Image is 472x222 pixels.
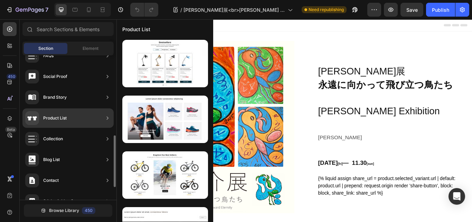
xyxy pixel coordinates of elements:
[43,94,67,101] div: Brand Story
[235,132,407,143] p: [PERSON_NAME]
[235,161,407,175] p: [DATE] ― 11.30
[43,198,79,205] div: Sticky Add to Cart
[130,3,158,17] div: Undo/Redo
[43,52,54,59] div: FAQs
[24,204,112,217] button: Browse Library450
[82,207,95,214] div: 450
[43,135,63,142] div: Collection
[400,3,423,17] button: Save
[432,6,449,14] div: Publish
[235,70,393,82] strong: 永遠に向かって飛び立つ鳥たち
[5,127,17,132] div: Beta
[43,73,67,80] div: Social Proof
[3,3,51,17] button: 7
[309,7,344,13] span: Need republishing
[38,45,53,52] span: Section
[426,3,455,17] button: Publish
[43,177,59,184] div: Contact
[22,22,114,36] input: Search Sections & Elements
[292,167,300,170] strong: [sun]
[183,6,285,14] span: [PERSON_NAME]展<br>[PERSON_NAME] Exhibition
[45,6,48,14] p: 7
[83,45,98,52] span: Element
[116,19,472,222] iframe: Design area
[7,74,17,79] div: 450
[180,6,182,14] span: /
[258,167,264,170] strong: [fri]
[449,188,465,205] div: Open Intercom Messenger
[406,7,418,13] span: Save
[49,207,79,214] span: Browse Library
[43,156,60,163] div: Blog List
[207,25,408,132] h1: [PERSON_NAME]展 [PERSON_NAME] Exhibition
[43,115,67,122] div: Product List
[235,182,408,207] div: {% liquid assign share_url = product.selected_variant.url | default: product.url | prepend: reque...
